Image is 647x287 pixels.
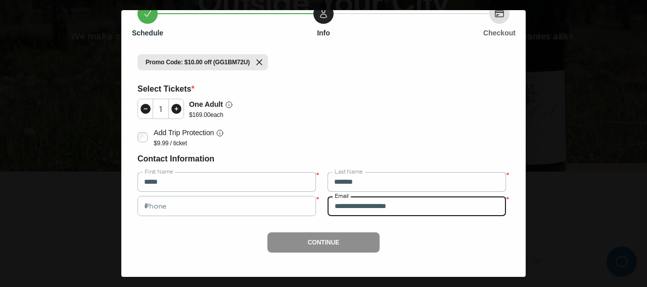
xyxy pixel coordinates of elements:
[189,111,233,119] p: $ 169.00 each
[137,152,510,166] h6: Contact Information
[154,139,224,147] p: $9.99 / ticket
[189,99,223,110] p: One Adult
[317,28,330,38] h6: Info
[132,28,163,38] h6: Schedule
[137,83,510,96] h6: Select Tickets
[483,28,516,38] h6: Checkout
[153,105,168,113] div: 1
[154,127,214,139] p: Add Trip Protection
[146,58,250,66] span: Promo Code: $10.00 off (GG1BM72U)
